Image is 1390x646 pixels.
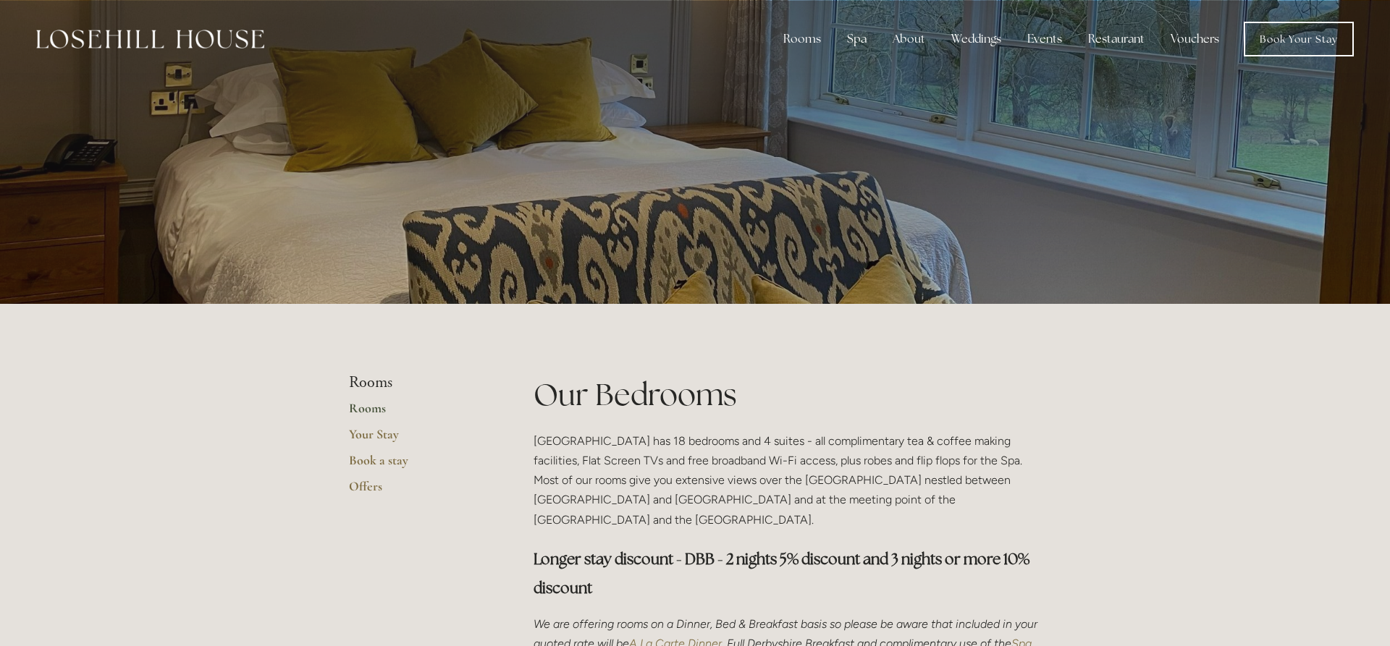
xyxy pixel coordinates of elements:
li: Rooms [349,373,487,392]
a: Rooms [349,400,487,426]
a: Book a stay [349,452,487,478]
a: Your Stay [349,426,487,452]
a: Book Your Stay [1244,22,1354,56]
strong: Longer stay discount - DBB - 2 nights 5% discount and 3 nights or more 10% discount [534,549,1032,598]
a: Vouchers [1159,25,1231,54]
div: Events [1016,25,1074,54]
div: Rooms [772,25,833,54]
div: Spa [835,25,878,54]
p: [GEOGRAPHIC_DATA] has 18 bedrooms and 4 suites - all complimentary tea & coffee making facilities... [534,431,1041,530]
div: Weddings [940,25,1013,54]
a: Offers [349,478,487,504]
h1: Our Bedrooms [534,373,1041,416]
div: Restaurant [1077,25,1156,54]
img: Losehill House [36,30,264,48]
div: About [881,25,937,54]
